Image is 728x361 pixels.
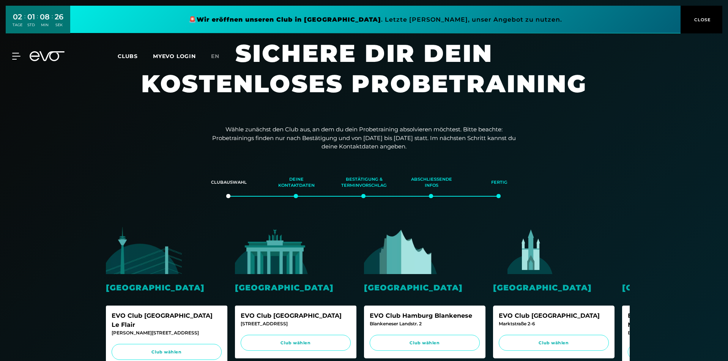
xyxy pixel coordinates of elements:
[493,282,615,293] div: [GEOGRAPHIC_DATA]
[112,344,222,360] a: Club wählen
[370,335,480,351] a: Club wählen
[499,311,609,320] div: EVO Club [GEOGRAPHIC_DATA]
[27,11,35,22] div: 01
[211,52,228,61] a: en
[55,22,63,28] div: SEK
[692,16,711,23] span: CLOSE
[241,335,351,351] a: Club wählen
[377,340,473,346] span: Club wählen
[235,227,311,274] img: evofitness
[55,11,63,22] div: 26
[506,340,602,346] span: Club wählen
[235,282,356,293] div: [GEOGRAPHIC_DATA]
[52,12,53,32] div: :
[112,311,222,329] div: EVO Club [GEOGRAPHIC_DATA] Le Flair
[364,227,440,274] img: evofitness
[241,311,351,320] div: EVO Club [GEOGRAPHIC_DATA]
[499,335,609,351] a: Club wählen
[106,282,227,293] div: [GEOGRAPHIC_DATA]
[681,6,722,33] button: CLOSE
[370,311,480,320] div: EVO Club Hamburg Blankenese
[106,227,182,274] img: evofitness
[27,22,35,28] div: STD
[153,53,196,60] a: MYEVO LOGIN
[40,22,50,28] div: MIN
[622,227,698,274] img: evofitness
[118,53,138,60] span: Clubs
[205,172,253,193] div: Clubauswahl
[364,282,485,293] div: [GEOGRAPHIC_DATA]
[499,320,609,327] div: Marktstraße 2-6
[493,227,569,274] img: evofitness
[13,22,22,28] div: TAGE
[241,320,351,327] div: [STREET_ADDRESS]
[212,125,516,151] p: Wähle zunächst den Club aus, an dem du dein Probetraining absolvieren möchtest. Bitte beachte: Pr...
[118,52,153,60] a: Clubs
[119,349,214,355] span: Club wählen
[248,340,344,346] span: Club wählen
[13,11,22,22] div: 02
[370,320,480,327] div: Blankeneser Landstr. 2
[136,38,592,114] h1: Sichere dir dein kostenloses Probetraining
[40,11,50,22] div: 08
[340,172,388,193] div: Bestätigung & Terminvorschlag
[407,172,456,193] div: Abschließende Infos
[112,329,222,336] div: [PERSON_NAME][STREET_ADDRESS]
[475,172,523,193] div: Fertig
[24,12,25,32] div: :
[211,53,219,60] span: en
[272,172,321,193] div: Deine Kontaktdaten
[37,12,38,32] div: :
